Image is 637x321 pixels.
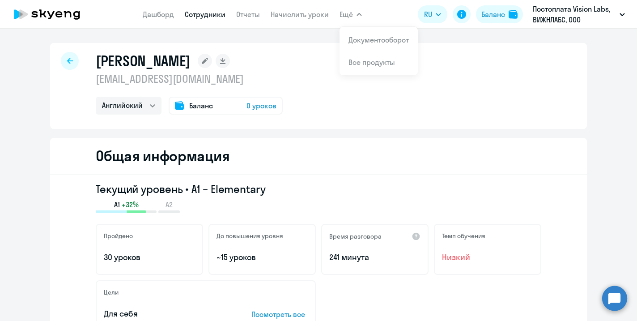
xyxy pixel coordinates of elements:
a: Дашборд [143,10,174,19]
p: 241 минута [329,252,420,263]
span: 0 уроков [246,100,276,111]
a: Сотрудники [185,10,225,19]
p: Для себя [104,308,224,320]
h5: До повышения уровня [217,232,283,240]
button: Балансbalance [476,5,523,23]
span: RU [424,9,432,20]
p: Посмотреть все [251,309,308,320]
p: Постоплата Vision Labs, ВИЖНЛАБС, ООО [533,4,616,25]
a: Все продукты [348,58,395,67]
p: ~15 уроков [217,252,308,263]
span: Баланс [189,100,213,111]
span: +32% [122,200,139,210]
h5: Темп обучения [442,232,485,240]
h3: Текущий уровень • A1 – Elementary [96,182,541,196]
span: A1 [114,200,120,210]
div: Баланс [481,9,505,20]
p: 30 уроков [104,252,195,263]
span: Ещё [340,9,353,20]
img: balance [509,10,518,19]
p: [EMAIL_ADDRESS][DOMAIN_NAME] [96,72,283,86]
button: Постоплата Vision Labs, ВИЖНЛАБС, ООО [528,4,629,25]
span: Низкий [442,252,533,263]
a: Документооборот [348,35,409,44]
span: A2 [166,200,173,210]
button: Ещё [340,5,362,23]
button: RU [418,5,447,23]
h5: Цели [104,288,119,296]
h2: Общая информация [96,147,229,165]
h5: Время разговора [329,232,382,240]
h5: Пройдено [104,232,133,240]
a: Отчеты [236,10,260,19]
a: Начислить уроки [271,10,329,19]
h1: [PERSON_NAME] [96,52,191,70]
